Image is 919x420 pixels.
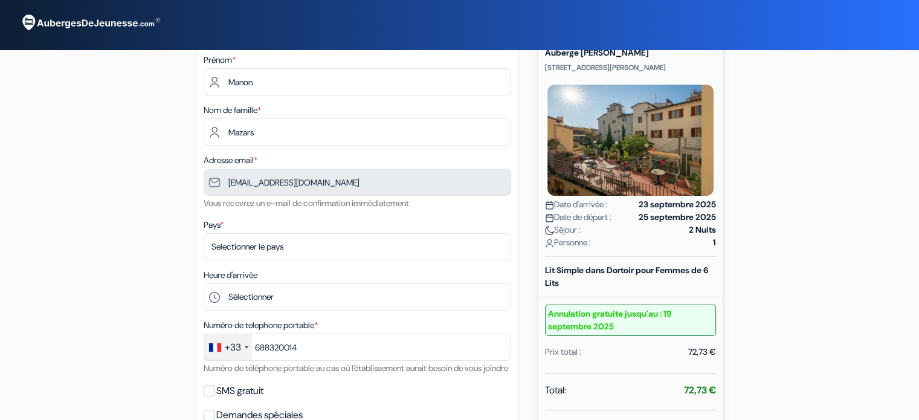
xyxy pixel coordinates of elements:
small: Numéro de téléphone portable au cas où l'établissement aurait besoin de vous joindre [204,363,508,373]
img: AubergesDeJeunesse.com [15,7,166,39]
label: Nom de famille [204,104,261,117]
label: Heure d'arrivée [204,269,257,282]
label: Numéro de telephone portable [204,319,318,332]
span: Date de départ : [545,211,611,224]
div: France: +33 [204,334,252,360]
span: Personne : [545,236,591,249]
div: +33 [225,340,241,355]
strong: 2 Nuits [689,224,716,236]
span: Total: [545,383,566,398]
strong: 25 septembre 2025 [639,211,716,224]
img: user_icon.svg [545,239,554,248]
label: SMS gratuit [216,383,263,399]
label: Adresse email [204,154,257,167]
strong: 1 [713,236,716,249]
strong: 72,73 € [684,384,716,396]
small: Annulation gratuite jusqu'au : 19 septembre 2025 [545,305,716,336]
span: Séjour : [545,224,581,236]
p: [STREET_ADDRESS][PERSON_NAME] [545,63,716,73]
img: moon.svg [545,226,554,235]
strong: 23 septembre 2025 [639,198,716,211]
small: Vous recevrez un e-mail de confirmation immédiatement [204,198,409,208]
label: Prénom [204,54,236,66]
div: Prix total : [545,346,581,358]
span: Date d'arrivée : [545,198,607,211]
input: Entrez votre prénom [204,68,511,95]
div: 72,73 € [688,346,716,358]
img: calendar.svg [545,201,554,210]
input: Entrer le nom de famille [204,118,511,146]
input: Entrer adresse e-mail [204,169,511,196]
b: Lit Simple dans Dortoir pour Femmes de 6 Lits [545,265,708,288]
h5: Auberge [PERSON_NAME] [545,48,716,58]
img: calendar.svg [545,213,554,222]
label: Pays [204,219,224,231]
